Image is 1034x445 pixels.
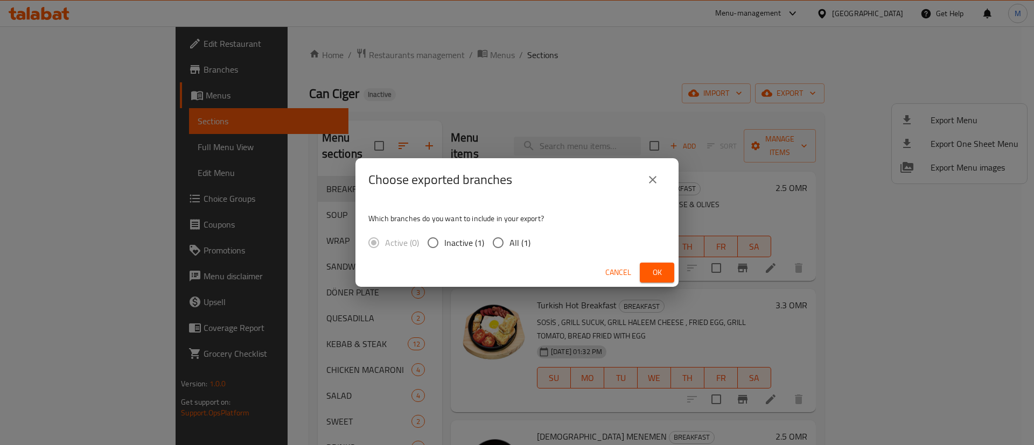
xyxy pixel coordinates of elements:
span: Active (0) [385,236,419,249]
button: Cancel [601,263,635,282]
span: Inactive (1) [444,236,484,249]
h2: Choose exported branches [368,171,512,188]
span: Ok [648,266,666,279]
span: All (1) [509,236,530,249]
button: close [640,167,666,193]
span: Cancel [605,266,631,279]
button: Ok [640,263,674,282]
p: Which branches do you want to include in your export? [368,213,666,224]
